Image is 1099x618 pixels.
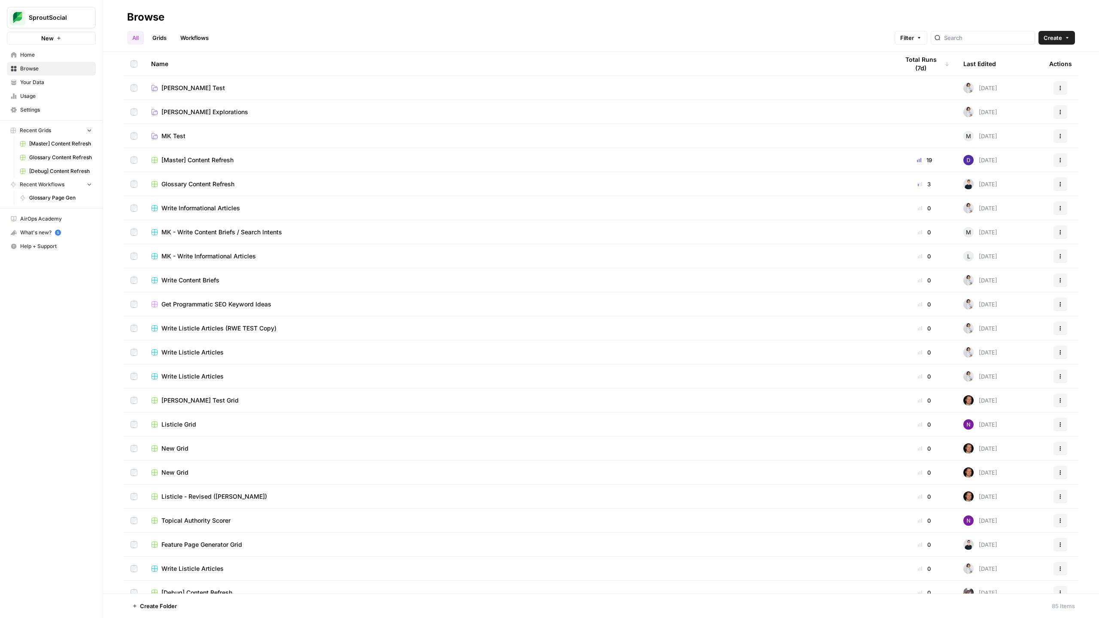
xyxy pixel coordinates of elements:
[963,395,997,406] div: [DATE]
[7,7,96,28] button: Workspace: SproutSocial
[899,420,950,429] div: 0
[151,108,885,116] a: [PERSON_NAME] Explorations
[7,76,96,89] a: Your Data
[151,348,885,357] a: Write Listicle Articles
[151,564,885,573] a: Write Listicle Articles
[20,242,92,250] span: Help + Support
[899,588,950,597] div: 0
[151,396,885,405] a: [PERSON_NAME] Test Grid
[7,212,96,226] a: AirOps Academy
[151,132,885,140] a: MK Test
[966,228,971,236] span: M
[1052,602,1075,610] div: 85 Items
[161,588,232,597] span: [Debug] Content Refresh
[7,226,96,239] button: What's new? 5
[151,300,885,309] a: Get Programmatic SEO Keyword Ideas
[161,396,239,405] span: [PERSON_NAME] Test Grid
[20,65,92,73] span: Browse
[963,155,997,165] div: [DATE]
[161,564,224,573] span: Write Listicle Articles
[963,131,997,141] div: [DATE]
[151,540,885,549] a: Feature Page Generator Grid
[140,602,177,610] span: Create Folder
[161,300,271,309] span: Get Programmatic SEO Keyword Ideas
[944,33,1031,42] input: Search
[151,588,885,597] a: [Debug] Content Refresh
[161,492,267,501] span: Listicle - Revised ([PERSON_NAME])
[151,204,885,212] a: Write Informational Articles
[963,52,996,76] div: Last Edited
[7,62,96,76] a: Browse
[963,179,974,189] img: n9xndi5lwoeq5etgtp70d9fpgdjr
[161,420,196,429] span: Listicle Grid
[899,300,950,309] div: 0
[161,108,248,116] span: [PERSON_NAME] Explorations
[963,539,997,550] div: [DATE]
[899,396,950,405] div: 0
[1044,33,1062,42] span: Create
[963,83,997,93] div: [DATE]
[151,228,885,236] a: MK - Write Content Briefs / Search Intents
[7,124,96,137] button: Recent Grids
[161,324,276,333] span: Write Listicle Articles (RWE TEST Copy)
[127,31,144,45] a: All
[20,51,92,59] span: Home
[16,137,96,151] a: [Master] Content Refresh
[967,252,970,261] span: L
[7,89,96,103] a: Usage
[899,228,950,236] div: 0
[963,83,974,93] img: jknv0oczz1bkybh4cpsjhogg89cj
[161,468,188,477] span: New Grid
[161,204,240,212] span: Write Informational Articles
[963,203,997,213] div: [DATE]
[147,31,172,45] a: Grids
[10,10,25,25] img: SproutSocial Logo
[7,178,96,191] button: Recent Workflows
[20,181,64,188] span: Recent Workflows
[899,372,950,381] div: 0
[963,395,974,406] img: nq2kc3u3u5yccw6vvrfdeusiiz4x
[7,48,96,62] a: Home
[963,467,997,478] div: [DATE]
[151,516,885,525] a: Topical Authority Scorer
[963,371,997,382] div: [DATE]
[161,228,282,236] span: MK - Write Content Briefs / Search Intents
[963,203,974,213] img: jknv0oczz1bkybh4cpsjhogg89cj
[175,31,214,45] a: Workflows
[900,33,914,42] span: Filter
[20,79,92,86] span: Your Data
[151,180,885,188] a: Glossary Content Refresh
[963,467,974,478] img: nq2kc3u3u5yccw6vvrfdeusiiz4x
[963,491,974,502] img: nq2kc3u3u5yccw6vvrfdeusiiz4x
[899,252,950,261] div: 0
[16,164,96,178] a: [Debug] Content Refresh
[899,324,950,333] div: 0
[20,92,92,100] span: Usage
[963,299,974,309] img: jknv0oczz1bkybh4cpsjhogg89cj
[161,156,234,164] span: [Master] Content Refresh
[127,599,182,613] button: Create Folder
[963,275,974,285] img: jknv0oczz1bkybh4cpsjhogg89cj
[963,347,997,357] div: [DATE]
[963,491,997,502] div: [DATE]
[7,32,96,45] button: New
[963,443,997,454] div: [DATE]
[7,239,96,253] button: Help + Support
[963,515,997,526] div: [DATE]
[20,127,51,134] span: Recent Grids
[29,167,92,175] span: [Debug] Content Refresh
[20,215,92,223] span: AirOps Academy
[963,539,974,550] img: n9xndi5lwoeq5etgtp70d9fpgdjr
[963,515,974,526] img: kedmmdess6i2jj5txyq6cw0yj4oc
[7,226,95,239] div: What's new?
[899,492,950,501] div: 0
[16,191,96,205] a: Glossary Page Gen
[127,10,164,24] div: Browse
[963,563,997,574] div: [DATE]
[161,516,231,525] span: Topical Authority Scorer
[899,540,950,549] div: 0
[899,52,950,76] div: Total Runs (7d)
[161,276,219,285] span: Write Content Briefs
[963,107,997,117] div: [DATE]
[963,347,974,357] img: jknv0oczz1bkybh4cpsjhogg89cj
